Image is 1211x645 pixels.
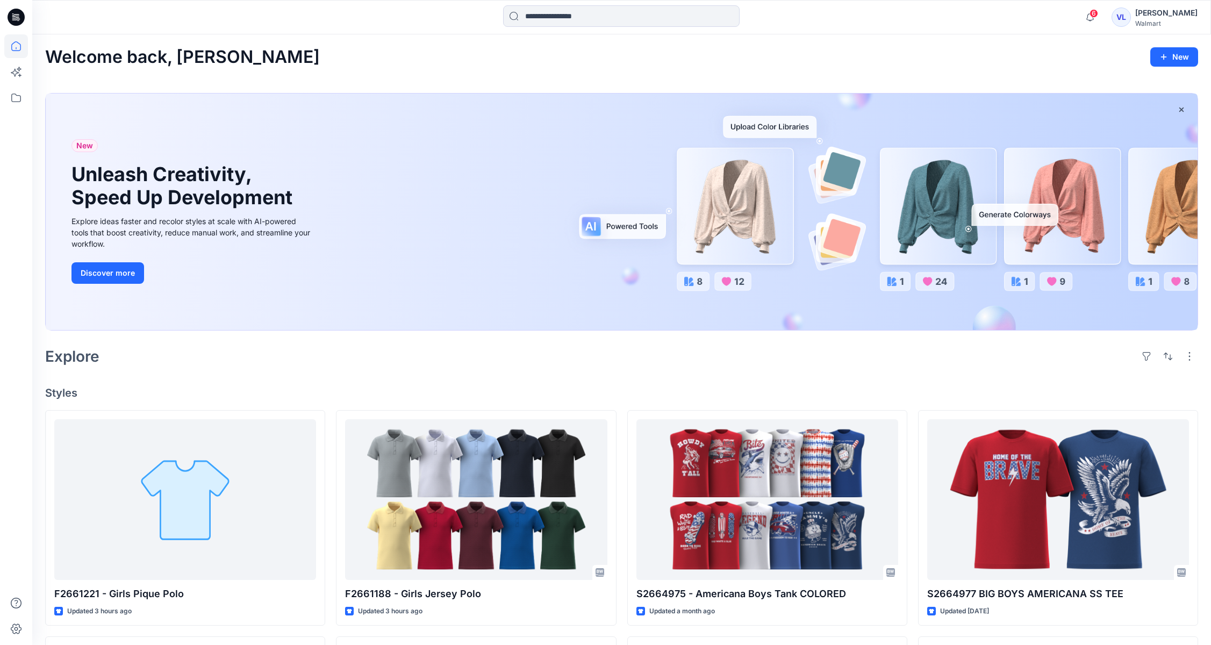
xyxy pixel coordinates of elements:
[345,586,607,601] p: F2661188 - Girls Jersey Polo
[649,606,715,617] p: Updated a month ago
[45,348,99,365] h2: Explore
[71,262,144,284] button: Discover more
[45,386,1198,399] h4: Styles
[1150,47,1198,67] button: New
[927,586,1189,601] p: S2664977 BIG BOYS AMERICANA SS TEE
[1090,9,1098,18] span: 6
[636,586,898,601] p: S2664975 - Americana Boys Tank COLORED
[940,606,989,617] p: Updated [DATE]
[358,606,422,617] p: Updated 3 hours ago
[45,47,320,67] h2: Welcome back, [PERSON_NAME]
[71,262,313,284] a: Discover more
[54,586,316,601] p: F2661221 - Girls Pique Polo
[1135,19,1198,27] div: Walmart
[76,139,93,152] span: New
[927,419,1189,580] a: S2664977 BIG BOYS AMERICANA SS TEE
[636,419,898,580] a: S2664975 - Americana Boys Tank COLORED
[1135,6,1198,19] div: [PERSON_NAME]
[345,419,607,580] a: F2661188 - Girls Jersey Polo
[67,606,132,617] p: Updated 3 hours ago
[54,419,316,580] a: F2661221 - Girls Pique Polo
[71,163,297,209] h1: Unleash Creativity, Speed Up Development
[1112,8,1131,27] div: VL
[71,216,313,249] div: Explore ideas faster and recolor styles at scale with AI-powered tools that boost creativity, red...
